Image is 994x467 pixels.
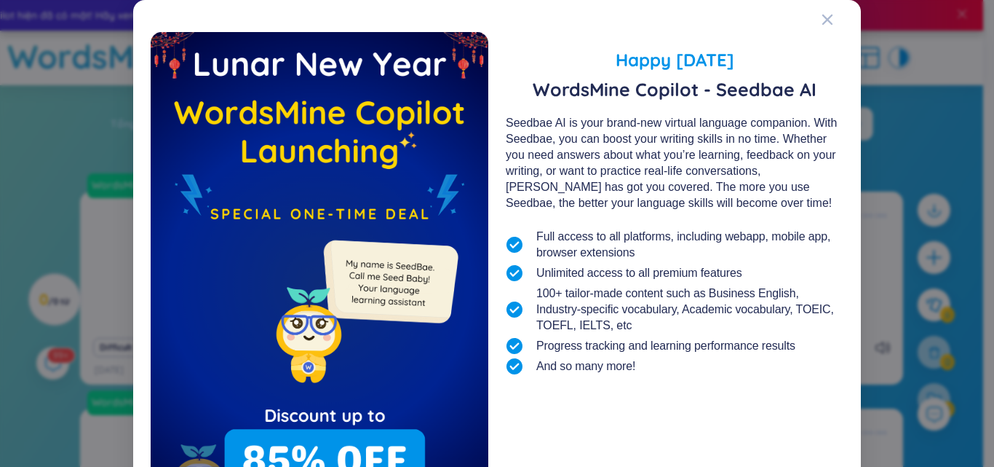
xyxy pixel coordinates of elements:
[536,265,742,281] span: Unlimited access to all premium features
[506,115,843,211] div: Seedbae AI is your brand-new virtual language companion. With Seedbae, you can boost your writing...
[317,211,461,356] img: minionSeedbaeMessage.35ffe99e.png
[506,79,843,101] span: WordsMine Copilot - Seedbae AI
[536,286,843,334] span: 100+ tailor-made content such as Business English, Industry-specific vocabulary, Academic vocabul...
[506,47,843,73] span: Happy [DATE]
[536,229,843,261] span: Full access to all platforms, including webapp, mobile app, browser extensions
[536,358,635,374] span: And so many more!
[536,338,795,354] span: Progress tracking and learning performance results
